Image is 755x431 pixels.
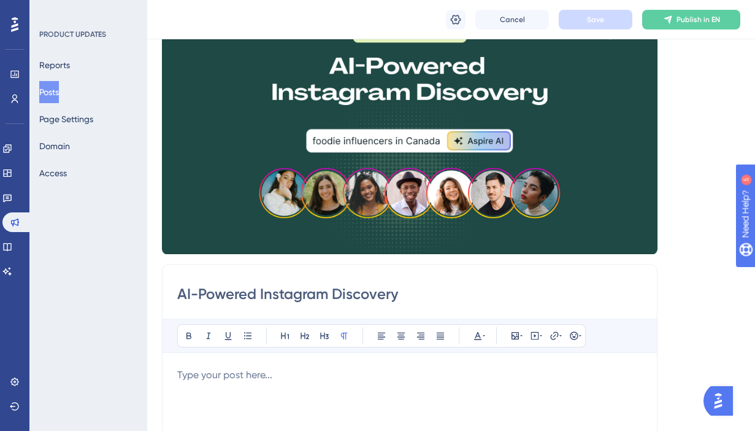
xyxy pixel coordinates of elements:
div: PRODUCT UPDATES [39,29,106,39]
button: Cancel [475,10,549,29]
span: Need Help? [29,3,77,18]
button: Reports [39,54,70,76]
button: Access [39,162,67,184]
iframe: UserGuiding AI Assistant Launcher [703,382,740,419]
span: Cancel [500,15,525,25]
button: Publish in EN [642,10,740,29]
button: Page Settings [39,108,93,130]
img: file-1759264133863.png [162,9,657,254]
span: Publish in EN [676,15,720,25]
button: Save [559,10,632,29]
button: Domain [39,135,70,157]
input: Post Title [177,284,642,304]
div: 5 [85,6,89,16]
button: Posts [39,81,59,103]
span: Save [587,15,604,25]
